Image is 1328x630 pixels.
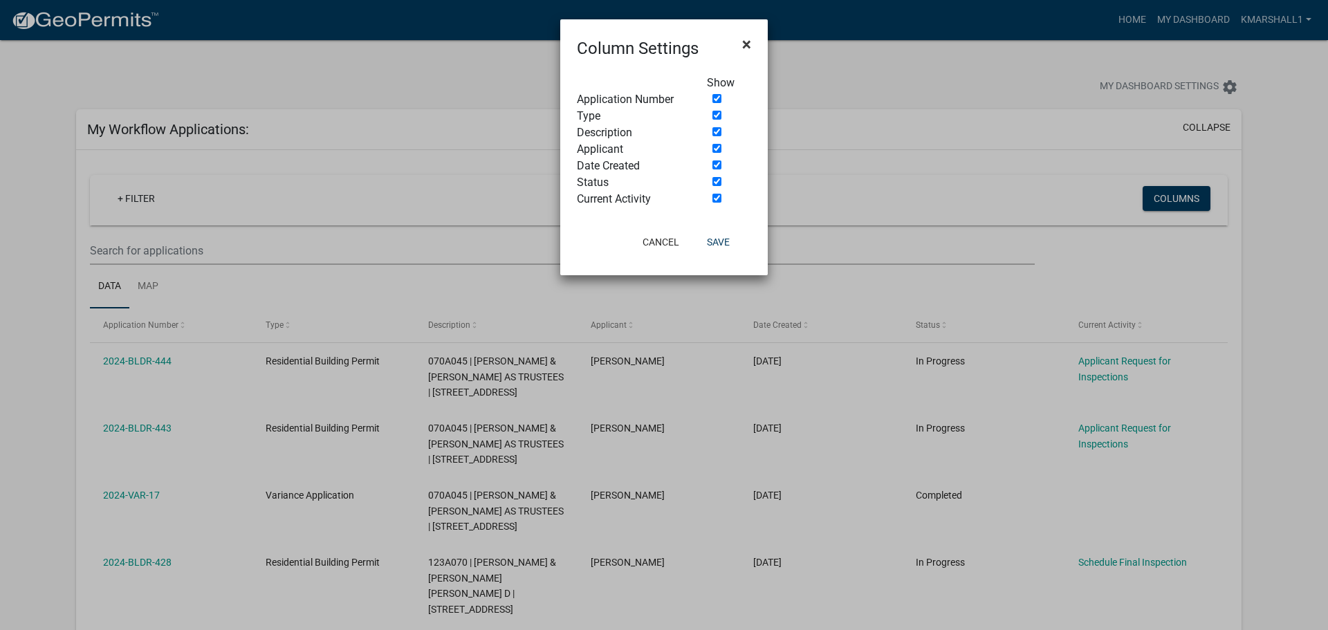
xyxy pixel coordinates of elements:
[566,124,697,141] div: Description
[631,230,690,254] button: Cancel
[742,35,751,54] span: ×
[697,75,762,91] div: Show
[566,108,697,124] div: Type
[566,91,697,108] div: Application Number
[566,174,697,191] div: Status
[566,191,697,207] div: Current Activity
[696,230,741,254] button: Save
[577,36,699,61] h4: Column Settings
[731,25,762,64] button: Close
[566,158,697,174] div: Date Created
[566,141,697,158] div: Applicant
